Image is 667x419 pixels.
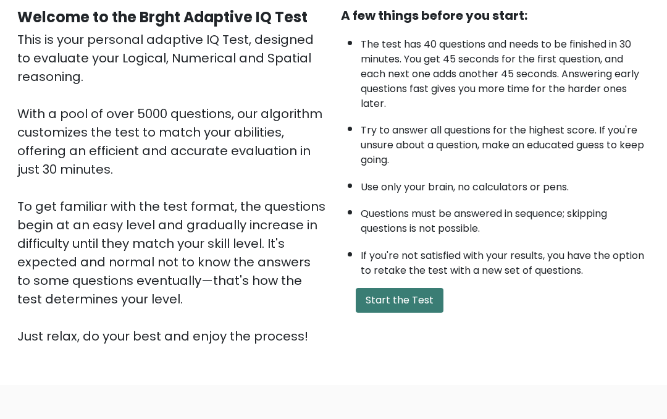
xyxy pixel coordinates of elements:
[361,174,650,195] li: Use only your brain, no calculators or pens.
[17,7,308,28] b: Welcome to the Brght Adaptive IQ Test
[356,289,443,313] button: Start the Test
[361,201,650,237] li: Questions must be answered in sequence; skipping questions is not possible.
[341,7,650,25] div: A few things before you start:
[361,32,650,112] li: The test has 40 questions and needs to be finished in 30 minutes. You get 45 seconds for the firs...
[361,243,650,279] li: If you're not satisfied with your results, you have the option to retake the test with a new set ...
[361,117,650,168] li: Try to answer all questions for the highest score. If you're unsure about a question, make an edu...
[17,31,326,346] div: This is your personal adaptive IQ Test, designed to evaluate your Logical, Numerical and Spatial ...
